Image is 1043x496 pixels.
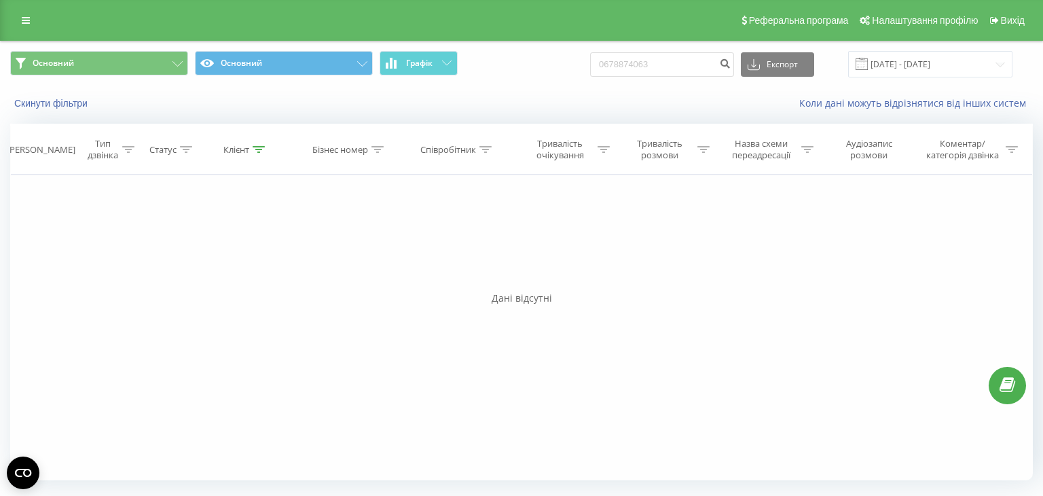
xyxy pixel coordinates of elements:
[149,144,177,156] div: Статус
[872,15,978,26] span: Налаштування профілю
[923,138,1002,161] div: Коментар/категорія дзвінка
[1001,15,1025,26] span: Вихід
[799,96,1033,109] a: Коли дані можуть відрізнятися вiд інших систем
[406,58,433,68] span: Графік
[7,457,39,489] button: Open CMP widget
[10,97,94,109] button: Скинути фільтри
[33,58,74,69] span: Основний
[10,291,1033,305] div: Дані відсутні
[223,144,249,156] div: Клієнт
[725,138,798,161] div: Назва схеми переадресації
[86,138,119,161] div: Тип дзвінка
[312,144,368,156] div: Бізнес номер
[10,51,188,75] button: Основний
[749,15,849,26] span: Реферальна програма
[997,419,1029,452] iframe: Intercom live chat
[380,51,458,75] button: Графік
[829,138,909,161] div: Аудіозапис розмови
[625,138,694,161] div: Тривалість розмови
[195,51,373,75] button: Основний
[741,52,814,77] button: Експорт
[7,144,75,156] div: [PERSON_NAME]
[420,144,476,156] div: Співробітник
[526,138,594,161] div: Тривалість очікування
[590,52,734,77] input: Пошук за номером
